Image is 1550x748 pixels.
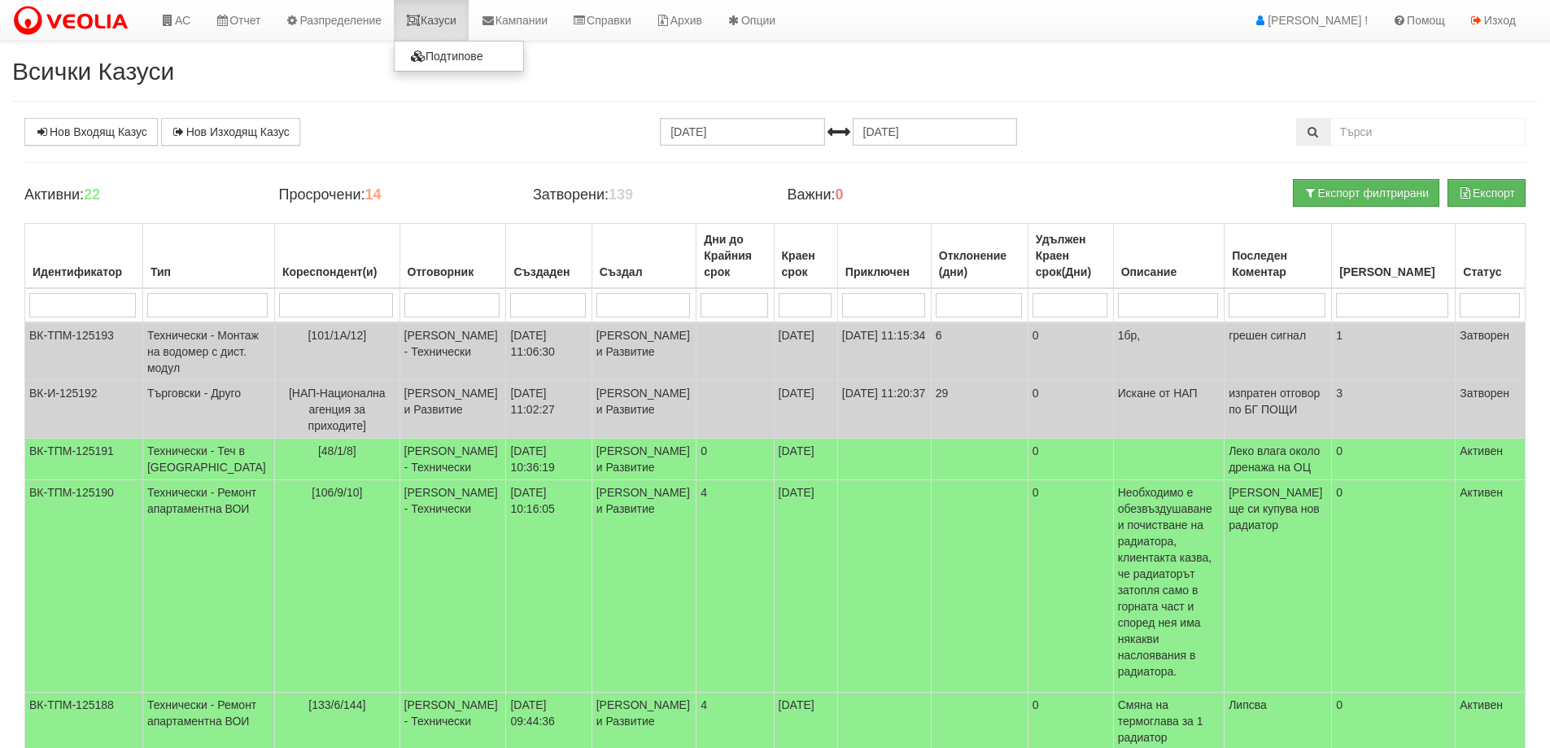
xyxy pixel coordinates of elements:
p: Необходимо е обезвъздушаване и почистване на радиатора, клиентакта казва, че радиаторът затопля с... [1118,484,1220,680]
td: [DATE] [774,480,837,693]
th: Кореспондент(и): No sort applied, activate to apply an ascending sort [274,224,400,289]
div: Статус [1460,260,1521,283]
div: Последен Коментар [1229,244,1327,283]
span: Липсва [1229,698,1267,711]
h4: Просрочени: [278,187,508,203]
span: грешен сигнал [1229,329,1306,342]
td: ВК-ТПМ-125191 [25,439,143,480]
b: 0 [836,186,844,203]
td: 0 [1028,322,1113,381]
td: Технически - Монтаж на водомер с дист. модул [142,322,274,381]
th: Създал: No sort applied, activate to apply an ascending sort [592,224,696,289]
td: [DATE] [774,381,837,439]
td: Затворен [1456,381,1526,439]
th: Идентификатор: No sort applied, activate to apply an ascending sort [25,224,143,289]
h4: Важни: [787,187,1016,203]
h4: Активни: [24,187,254,203]
td: 3 [1332,381,1456,439]
div: Идентификатор [29,260,138,283]
th: Брой Файлове: No sort applied, activate to apply an ascending sort [1332,224,1456,289]
td: [DATE] [774,322,837,381]
td: 6 [931,322,1028,381]
td: [DATE] 10:36:19 [506,439,592,480]
div: Удължен Краен срок(Дни) [1033,228,1109,283]
td: ВК-ТПМ-125193 [25,322,143,381]
div: Отклонение (дни) [936,244,1024,283]
th: Отклонение (дни): No sort applied, activate to apply an ascending sort [931,224,1028,289]
td: ВК-И-125192 [25,381,143,439]
img: VeoliaLogo.png [12,4,136,38]
td: [DATE] 11:20:37 [837,381,931,439]
b: 14 [365,186,381,203]
p: Искане от НАП [1118,385,1220,401]
td: Активен [1456,480,1526,693]
p: Смяна на термоглава за 1 радиатор [1118,697,1220,746]
th: Приключен: No sort applied, activate to apply an ascending sort [837,224,931,289]
span: Леко влага около дренажа на ОЦ [1229,444,1320,474]
td: [PERSON_NAME] и Развитие [592,439,696,480]
span: [106/9/10] [312,486,362,499]
a: Подтипове [395,46,523,67]
th: Удължен Краен срок(Дни): No sort applied, activate to apply an ascending sort [1028,224,1113,289]
td: ВК-ТПМ-125190 [25,480,143,693]
td: [PERSON_NAME] и Развитие [400,381,506,439]
div: Създаден [510,260,587,283]
th: Описание: No sort applied, activate to apply an ascending sort [1113,224,1224,289]
span: [48/1/8] [318,444,356,457]
td: Технически - Ремонт апартаментна ВОИ [142,480,274,693]
span: [101/1А/12] [308,329,366,342]
h2: Всички Казуси [12,58,1538,85]
td: Технически - Теч в [GEOGRAPHIC_DATA] [142,439,274,480]
span: [PERSON_NAME] ще си купува нов радиатор [1229,486,1322,531]
td: [PERSON_NAME] и Развитие [592,381,696,439]
b: 139 [609,186,633,203]
span: [НАП-Национална агенция за приходите] [289,387,386,432]
td: [PERSON_NAME] - Технически [400,439,506,480]
div: [PERSON_NAME] [1336,260,1451,283]
td: Търговски - Друго [142,381,274,439]
a: Нов Входящ Казус [24,118,158,146]
a: Нов Изходящ Казус [161,118,300,146]
td: [DATE] 10:16:05 [506,480,592,693]
span: 0 [701,444,707,457]
div: Описание [1118,260,1220,283]
span: изпратен отговор по БГ ПОЩИ [1229,387,1320,416]
b: 22 [84,186,100,203]
div: Приключен [842,260,927,283]
td: Затворен [1456,322,1526,381]
div: Отговорник [404,260,502,283]
input: Търсене по Идентификатор, Бл/Вх/Ап, Тип, Описание, Моб. Номер, Имейл, Файл, Коментар, [1330,118,1526,146]
td: 0 [1028,381,1113,439]
th: Създаден: No sort applied, activate to apply an ascending sort [506,224,592,289]
td: [PERSON_NAME] - Технически [400,480,506,693]
th: Отговорник: No sort applied, activate to apply an ascending sort [400,224,506,289]
td: [PERSON_NAME] и Развитие [592,322,696,381]
td: [DATE] 11:02:27 [506,381,592,439]
th: Краен срок: No sort applied, activate to apply an ascending sort [774,224,837,289]
div: Тип [147,260,270,283]
td: [DATE] [774,439,837,480]
th: Тип: No sort applied, activate to apply an ascending sort [142,224,274,289]
span: 4 [701,486,707,499]
th: Последен Коментар: No sort applied, activate to apply an ascending sort [1225,224,1332,289]
span: 4 [701,698,707,711]
td: 1 [1332,322,1456,381]
td: Активен [1456,439,1526,480]
button: Експорт филтрирани [1293,179,1439,207]
h4: Затворени: [533,187,762,203]
div: Дни до Крайния срок [701,228,769,283]
td: [DATE] 11:06:30 [506,322,592,381]
td: 29 [931,381,1028,439]
td: 0 [1028,480,1113,693]
th: Дни до Крайния срок: No sort applied, activate to apply an ascending sort [696,224,774,289]
td: 0 [1028,439,1113,480]
div: Създал [596,260,692,283]
td: [DATE] 11:15:34 [837,322,931,381]
span: [133/6/144] [308,698,365,711]
td: 0 [1332,439,1456,480]
p: 1бр, [1118,327,1220,343]
td: [PERSON_NAME] - Технически [400,322,506,381]
div: Краен срок [779,244,833,283]
button: Експорт [1447,179,1526,207]
td: [PERSON_NAME] и Развитие [592,480,696,693]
